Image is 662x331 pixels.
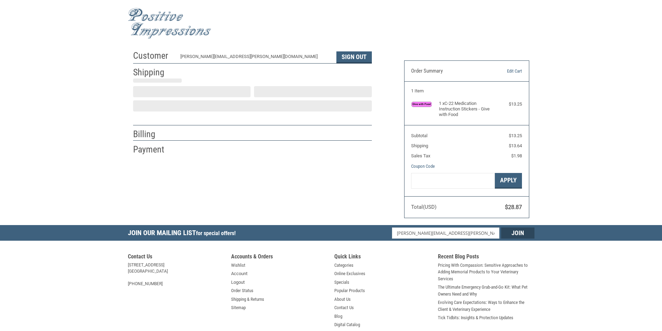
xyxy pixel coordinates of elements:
[438,284,534,297] a: The Ultimate Emergency Grab-and-Go Kit: What Pet Owners Need and Why
[231,270,247,277] a: Account
[334,304,354,311] a: Contact Us
[411,143,428,148] span: Shipping
[128,253,224,262] h5: Contact Us
[411,68,487,75] h3: Order Summary
[438,299,534,313] a: Evolving Care Expectations: Ways to Enhance the Client & Veterinary Experience
[334,321,360,328] a: Digital Catalog
[505,204,522,210] span: $28.87
[501,227,534,239] input: Join
[196,230,236,237] span: for special offers!
[334,262,353,269] a: Categories
[231,296,264,303] a: Shipping & Returns
[411,133,427,138] span: Subtotal
[334,313,342,320] a: Blog
[128,262,224,287] address: [STREET_ADDRESS] [GEOGRAPHIC_DATA] [PHONE_NUMBER]
[334,279,349,286] a: Specials
[334,270,365,277] a: Online Exclusives
[411,153,430,158] span: Sales Tax
[128,225,239,243] h5: Join Our Mailing List
[180,53,329,63] div: [PERSON_NAME][EMAIL_ADDRESS][PERSON_NAME][DOMAIN_NAME]
[133,67,174,78] h2: Shipping
[334,287,365,294] a: Popular Products
[231,253,328,262] h5: Accounts & Orders
[411,204,436,210] span: Total (USD)
[509,143,522,148] span: $13.64
[133,144,174,155] h2: Payment
[133,129,174,140] h2: Billing
[392,227,499,239] input: Email
[411,173,495,189] input: Gift Certificate or Coupon Code
[411,88,522,94] h3: 1 Item
[231,262,245,269] a: Wishlist
[494,101,522,108] div: $13.25
[231,287,253,294] a: Order Status
[411,164,435,169] a: Coupon Code
[128,8,211,39] img: Positive Impressions
[438,262,534,282] a: Pricing With Compassion: Sensitive Approaches to Adding Memorial Products to Your Veterinary Serv...
[231,304,246,311] a: Sitemap
[133,50,174,61] h2: Customer
[231,279,245,286] a: Logout
[509,133,522,138] span: $13.25
[495,173,522,189] button: Apply
[334,296,351,303] a: About Us
[439,101,493,118] h4: 1 x C-22 Medication Instruction Stickers - Give with Food
[438,314,513,321] a: Tick Tidbits: Insights & Protection Updates
[334,253,431,262] h5: Quick Links
[438,253,534,262] h5: Recent Blog Posts
[511,153,522,158] span: $1.98
[336,51,372,63] button: Sign Out
[487,68,522,75] a: Edit Cart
